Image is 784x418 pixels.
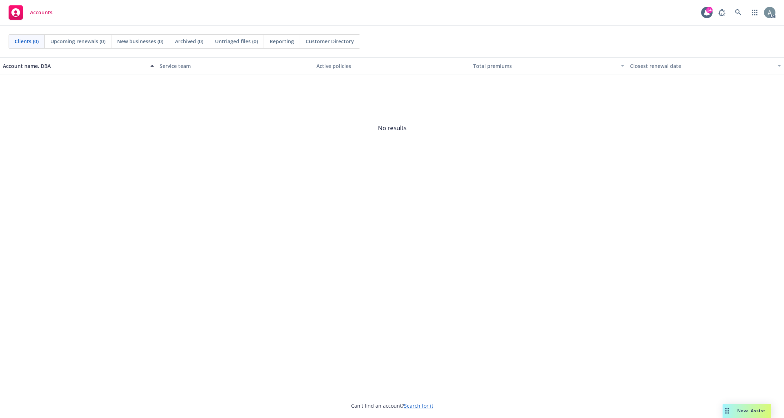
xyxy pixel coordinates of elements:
span: Upcoming renewals (0) [50,38,105,45]
span: New businesses (0) [117,38,163,45]
a: Search [731,5,745,20]
div: 24 [706,7,713,13]
a: Search for it [404,402,433,409]
div: Total premiums [473,62,616,70]
a: Report a Bug [715,5,729,20]
button: Closest renewal date [627,57,784,74]
span: Nova Assist [737,408,765,414]
a: Accounts [6,3,55,23]
button: Service team [157,57,314,74]
a: Switch app [748,5,762,20]
button: Nova Assist [723,404,771,418]
span: Accounts [30,10,53,15]
div: Active policies [316,62,468,70]
div: Account name, DBA [3,62,146,70]
span: Clients (0) [15,38,39,45]
span: Archived (0) [175,38,203,45]
button: Total premiums [470,57,627,74]
button: Active policies [314,57,470,74]
div: Closest renewal date [630,62,773,70]
span: Can't find an account? [351,402,433,409]
span: Customer Directory [306,38,354,45]
img: photo [764,7,775,18]
span: Reporting [270,38,294,45]
div: Drag to move [723,404,731,418]
span: Untriaged files (0) [215,38,258,45]
div: Service team [160,62,311,70]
